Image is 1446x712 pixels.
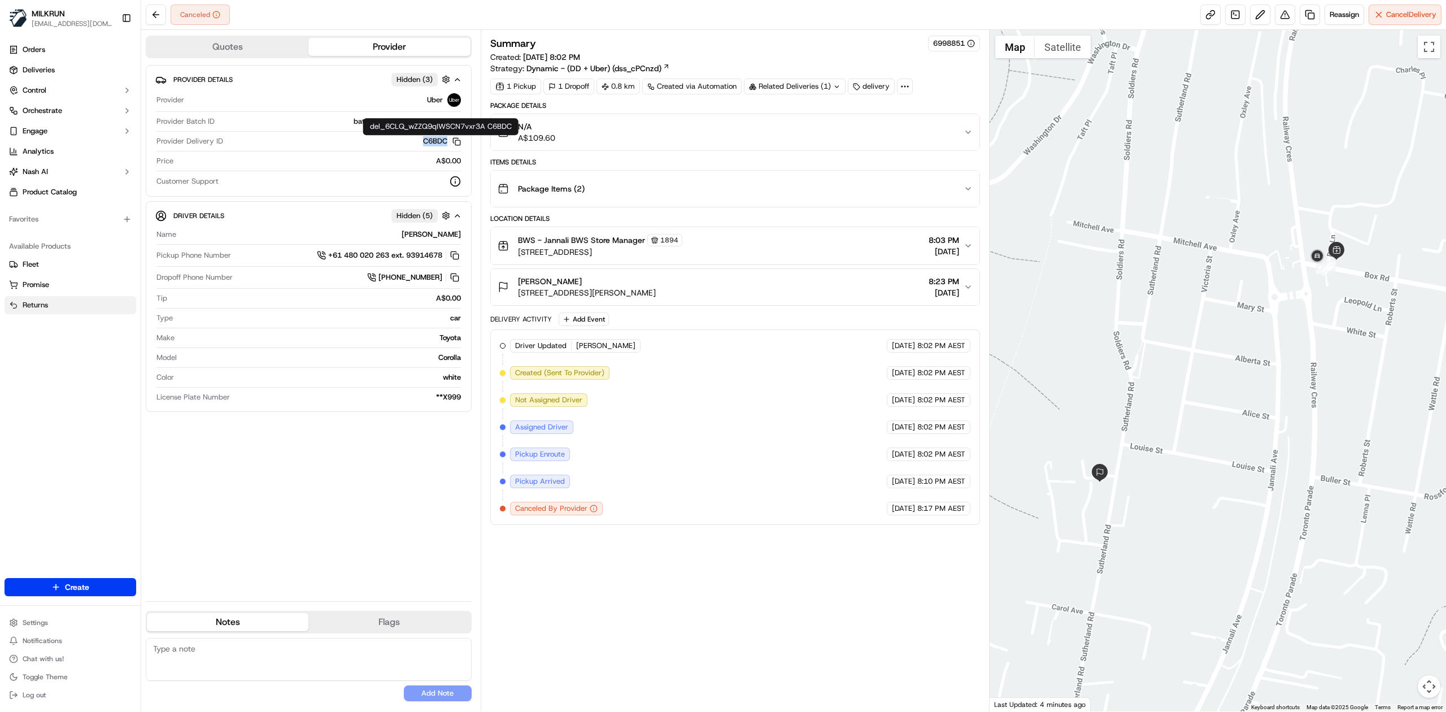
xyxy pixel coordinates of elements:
[173,211,224,220] span: Driver Details
[1325,5,1364,25] button: Reassign
[156,156,173,166] span: Price
[427,95,443,105] span: Uber
[378,272,442,283] span: [PHONE_NUMBER]
[9,9,27,27] img: MILKRUN
[929,287,959,298] span: [DATE]
[5,669,136,685] button: Toggle Theme
[181,229,461,240] div: [PERSON_NAME]
[917,341,965,351] span: 8:02 PM AEST
[308,613,470,631] button: Flags
[354,116,461,127] span: bat_bkuK9jfaUiaQAaSBOygSyQ
[491,227,979,264] button: BWS - Jannali BWS Store Manager1894[STREET_ADDRESS]8:03 PM[DATE]
[156,250,231,261] span: Pickup Phone Number
[181,353,461,363] div: Corolla
[5,5,117,32] button: MILKRUNMILKRUN[EMAIL_ADDRESS][DOMAIN_NAME]
[518,276,582,287] span: [PERSON_NAME]
[9,259,132,270] a: Fleet
[892,395,915,405] span: [DATE]
[892,422,915,432] span: [DATE]
[156,272,233,283] span: Dropoff Phone Number
[23,672,68,681] span: Toggle Theme
[156,229,176,240] span: Name
[179,333,461,343] div: Toyota
[576,341,635,351] span: [PERSON_NAME]
[1316,259,1331,274] div: 5
[848,79,895,94] div: delivery
[23,65,55,75] span: Deliveries
[23,106,62,116] span: Orchestrate
[32,8,65,19] span: MILKRUN
[5,122,136,140] button: Engage
[156,136,223,146] span: Provider Delivery ID
[317,249,461,262] a: +61 480 020 263 ext. 93914678
[155,206,462,225] button: Driver DetailsHidden (5)
[744,79,846,94] div: Related Deliveries (1)
[917,476,965,487] span: 8:10 PM AEST
[515,476,565,487] span: Pickup Arrived
[147,613,308,631] button: Notes
[892,449,915,459] span: [DATE]
[5,142,136,160] a: Analytics
[5,255,136,273] button: Fleet
[147,38,308,56] button: Quotes
[892,368,915,378] span: [DATE]
[559,312,609,326] button: Add Event
[5,183,136,201] a: Product Catalog
[992,697,1030,711] a: Open this area in Google Maps (opens a new window)
[5,210,136,228] div: Favorites
[917,368,965,378] span: 8:02 PM AEST
[917,503,965,514] span: 8:17 PM AEST
[929,235,959,246] span: 8:03 PM
[515,503,587,514] span: Canceled By Provider
[490,79,541,94] div: 1 Pickup
[156,392,230,402] span: License Plate Number
[5,81,136,99] button: Control
[1369,5,1441,25] button: CancelDelivery
[177,313,461,323] div: car
[23,126,47,136] span: Engage
[171,5,230,25] div: Canceled
[596,79,640,94] div: 0.8 km
[155,70,462,89] button: Provider DetailsHidden (3)
[1330,10,1359,20] span: Reassign
[172,293,461,303] div: A$0.00
[156,353,177,363] span: Model
[917,422,965,432] span: 8:02 PM AEST
[391,72,453,86] button: Hidden (3)
[5,163,136,181] button: Nash AI
[892,341,915,351] span: [DATE]
[491,114,979,150] button: N/AA$109.60
[23,167,48,177] span: Nash AI
[156,313,173,323] span: Type
[156,333,175,343] span: Make
[515,422,568,432] span: Assigned Driver
[5,615,136,631] button: Settings
[1418,675,1440,698] button: Map camera controls
[23,691,46,700] span: Log out
[423,136,461,146] button: C6BDC
[156,95,184,105] span: Provider
[490,158,980,167] div: Items Details
[308,38,470,56] button: Provider
[23,280,49,290] span: Promise
[397,75,433,85] span: Hidden ( 3 )
[490,51,580,63] span: Created:
[490,315,552,324] div: Delivery Activity
[491,269,979,305] button: [PERSON_NAME][STREET_ADDRESS][PERSON_NAME]8:23 PM[DATE]
[447,93,461,107] img: uber-new-logo.jpeg
[156,116,215,127] span: Provider Batch ID
[515,395,582,405] span: Not Assigned Driver
[5,41,136,59] a: Orders
[490,63,670,74] div: Strategy:
[5,687,136,703] button: Log out
[5,61,136,79] a: Deliveries
[543,79,594,94] div: 1 Dropoff
[933,38,975,49] button: 6998851
[23,300,48,310] span: Returns
[23,146,54,157] span: Analytics
[173,75,233,84] span: Provider Details
[367,271,461,284] a: [PHONE_NUMBER]
[515,341,567,351] span: Driver Updated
